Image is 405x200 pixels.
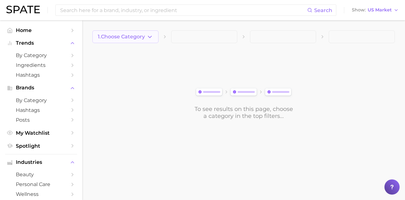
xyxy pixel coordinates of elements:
[5,115,77,125] a: Posts
[5,141,77,151] a: Spotlight
[6,6,40,13] img: SPATE
[5,38,77,48] button: Trends
[5,25,77,35] a: Home
[5,83,77,93] button: Brands
[194,106,293,119] div: To see results on this page, choose a category in the top filters...
[16,27,66,33] span: Home
[16,97,66,103] span: by Category
[194,87,293,98] img: svg%3e
[16,52,66,58] span: by Category
[16,40,66,46] span: Trends
[5,128,77,138] a: My Watchlist
[5,189,77,199] a: wellness
[5,158,77,167] button: Industries
[92,30,159,43] button: 1.Choose Category
[5,50,77,60] a: by Category
[5,170,77,179] a: beauty
[16,159,66,165] span: Industries
[16,143,66,149] span: Spotlight
[5,179,77,189] a: personal care
[98,34,145,40] span: 1. Choose Category
[5,60,77,70] a: Ingredients
[16,130,66,136] span: My Watchlist
[368,8,392,12] span: US Market
[16,72,66,78] span: Hashtags
[314,7,332,13] span: Search
[5,105,77,115] a: Hashtags
[16,107,66,113] span: Hashtags
[352,8,366,12] span: Show
[16,117,66,123] span: Posts
[16,62,66,68] span: Ingredients
[16,171,66,177] span: beauty
[16,85,66,91] span: Brands
[16,191,66,197] span: wellness
[350,6,400,14] button: ShowUS Market
[5,95,77,105] a: by Category
[5,70,77,80] a: Hashtags
[16,181,66,187] span: personal care
[59,5,307,16] input: Search here for a brand, industry, or ingredient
